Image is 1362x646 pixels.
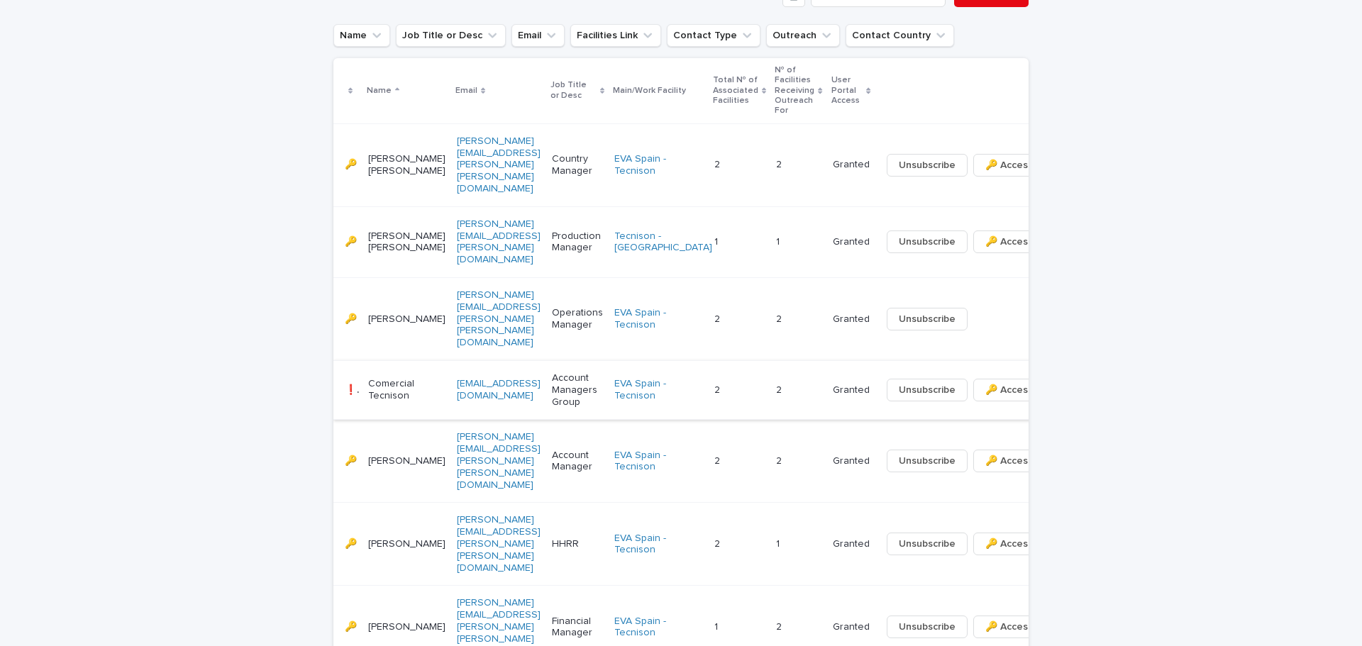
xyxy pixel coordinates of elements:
a: EVA Spain - Tecnison [614,307,703,331]
p: 🔑 [345,618,360,633]
button: Job Title or Desc [396,24,506,47]
button: Name [333,24,390,47]
p: HHRR [552,538,603,550]
span: 🔑 Access [985,235,1033,249]
p: [PERSON_NAME] [368,313,445,325]
p: Granted [833,236,870,248]
p: 1 [776,535,782,550]
a: Tecnison - [GEOGRAPHIC_DATA] [614,230,712,255]
tr: 🔑🔑 [PERSON_NAME] [PERSON_NAME][PERSON_NAME][EMAIL_ADDRESS][PERSON_NAME][DOMAIN_NAME]Production Ma... [333,206,1092,277]
a: EVA Spain - Tecnison [614,616,703,640]
button: Outreach [766,24,840,47]
p: 2 [714,452,723,467]
p: [PERSON_NAME] [368,621,445,633]
button: 🔑 Access [973,616,1045,638]
span: Unsubscribe [899,620,956,634]
a: [PERSON_NAME][EMAIL_ADDRESS][PERSON_NAME][PERSON_NAME][DOMAIN_NAME] [457,515,541,572]
tr: 🔑🔑 [PERSON_NAME] [PERSON_NAME][PERSON_NAME][EMAIL_ADDRESS][PERSON_NAME][PERSON_NAME][DOMAIN_NAME]... [333,123,1092,206]
p: 🔑 [345,535,360,550]
p: Granted [833,621,870,633]
p: 2 [776,382,785,396]
p: Granted [833,384,870,396]
p: Financial Manager [552,616,603,640]
p: Granted [833,455,870,467]
p: 🔑 [345,233,360,248]
tr: 🔑🔑 [PERSON_NAME][PERSON_NAME][EMAIL_ADDRESS][PERSON_NAME][PERSON_NAME][DOMAIN_NAME]Operations Man... [333,278,1092,361]
button: 🔑 Access [973,230,1045,253]
a: [PERSON_NAME][EMAIL_ADDRESS][PERSON_NAME][PERSON_NAME][DOMAIN_NAME] [457,136,541,194]
p: 2 [714,156,723,171]
button: Unsubscribe [887,379,968,401]
p: 1 [776,233,782,248]
button: 🔑 Access [973,450,1045,472]
button: Unsubscribe [887,450,968,472]
p: 2 [776,452,785,467]
span: Unsubscribe [899,235,956,249]
p: User Portal Access [831,72,863,108]
p: 2 [776,311,785,325]
a: [PERSON_NAME][EMAIL_ADDRESS][PERSON_NAME][PERSON_NAME][DOMAIN_NAME] [457,290,541,347]
tr: 🔑🔑 [PERSON_NAME][PERSON_NAME][EMAIL_ADDRESS][PERSON_NAME][PERSON_NAME][DOMAIN_NAME]HHRREVA Spain ... [333,503,1092,586]
p: Granted [833,159,870,171]
p: Operations Manager [552,307,603,331]
p: [PERSON_NAME] [PERSON_NAME] [368,153,445,177]
button: Facilities Link [570,24,661,47]
p: Total № of Associated Facilities [713,72,758,108]
button: Unsubscribe [887,154,968,177]
button: Contact Country [846,24,954,47]
tr: 🔑🔑 [PERSON_NAME][PERSON_NAME][EMAIL_ADDRESS][PERSON_NAME][PERSON_NAME][DOMAIN_NAME]Account Manage... [333,420,1092,503]
p: 2 [714,311,723,325]
span: 🔑 Access [985,383,1033,397]
a: EVA Spain - Tecnison [614,450,703,474]
tr: ❗️🔑❗️🔑 Comercial Tecnison[EMAIL_ADDRESS][DOMAIN_NAME]Account Managers GroupEVA Spain - Tecnison 2... [333,361,1092,420]
p: [PERSON_NAME] [368,538,445,550]
p: 2 [714,382,723,396]
span: 🔑 Access [985,537,1033,551]
p: 🔑 [345,156,360,171]
p: Email [455,83,477,99]
a: [EMAIL_ADDRESS][DOMAIN_NAME] [457,379,541,401]
p: Production Manager [552,230,603,255]
button: Unsubscribe [887,616,968,638]
button: Email [511,24,565,47]
button: 🔑 Access [973,533,1045,555]
p: 🔑 [345,452,360,467]
a: EVA Spain - Tecnison [614,533,703,557]
p: 🔑 [345,311,360,325]
span: Unsubscribe [899,158,956,172]
button: Unsubscribe [887,533,968,555]
p: Job Title or Desc [550,77,597,104]
span: Unsubscribe [899,454,956,468]
p: ❗️🔑 [345,382,360,396]
p: Account Manager [552,450,603,474]
p: Granted [833,313,870,325]
button: Contact Type [667,24,760,47]
span: 🔑 Access [985,620,1033,634]
p: Name [367,83,392,99]
button: 🔑 Access [973,154,1045,177]
a: EVA Spain - Tecnison [614,378,703,402]
button: Unsubscribe [887,308,968,330]
p: Comercial Tecnison [368,378,445,402]
p: [PERSON_NAME] [PERSON_NAME] [368,230,445,255]
button: 🔑 Access [973,379,1045,401]
button: Unsubscribe [887,230,968,253]
p: 2 [776,618,785,633]
p: Main/Work Facility [613,83,686,99]
a: [PERSON_NAME][EMAIL_ADDRESS][PERSON_NAME][DOMAIN_NAME] [457,219,541,264]
p: Granted [833,538,870,550]
p: 1 [714,233,721,248]
span: Unsubscribe [899,312,956,326]
span: Unsubscribe [899,383,956,397]
span: 🔑 Access [985,158,1033,172]
p: Account Managers Group [552,372,603,408]
p: № of Facilities Receiving Outreach For [775,62,814,119]
span: 🔑 Access [985,454,1033,468]
p: 2 [776,156,785,171]
a: [PERSON_NAME][EMAIL_ADDRESS][PERSON_NAME][PERSON_NAME][DOMAIN_NAME] [457,432,541,489]
a: EVA Spain - Tecnison [614,153,703,177]
span: Unsubscribe [899,537,956,551]
p: Country Manager [552,153,603,177]
p: [PERSON_NAME] [368,455,445,467]
p: 1 [714,618,721,633]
